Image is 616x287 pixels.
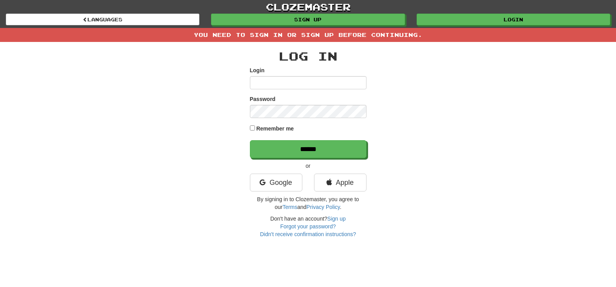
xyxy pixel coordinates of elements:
[250,95,276,103] label: Password
[250,195,366,211] p: By signing in to Clozemaster, you agree to our and .
[314,174,366,191] a: Apple
[417,14,610,25] a: Login
[280,223,336,230] a: Forgot your password?
[211,14,405,25] a: Sign up
[6,14,199,25] a: Languages
[260,231,356,237] a: Didn't receive confirmation instructions?
[256,125,294,132] label: Remember me
[327,216,346,222] a: Sign up
[250,162,366,170] p: or
[250,50,366,63] h2: Log In
[306,204,340,210] a: Privacy Policy
[250,66,265,74] label: Login
[283,204,297,210] a: Terms
[250,215,366,238] div: Don't have an account?
[250,174,302,191] a: Google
